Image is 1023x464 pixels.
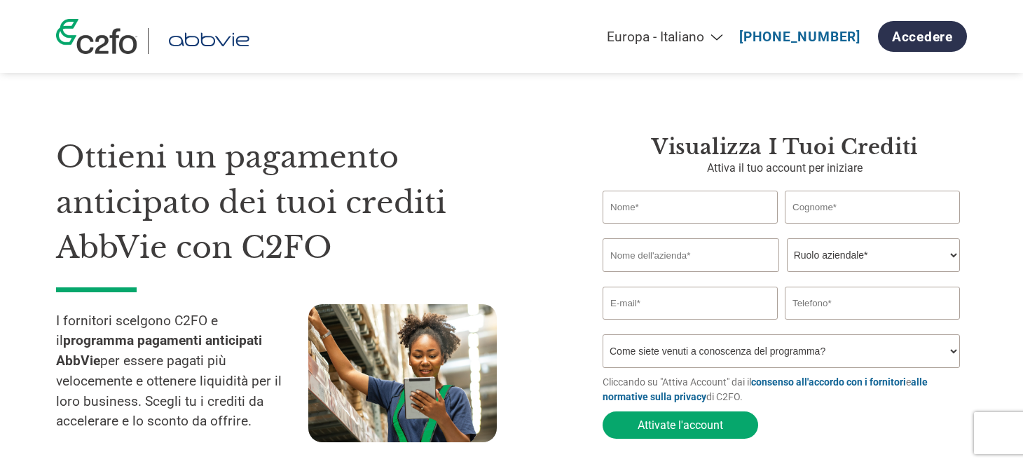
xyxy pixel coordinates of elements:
button: Attivate l'account [603,411,758,439]
p: Attiva il tuo account per iniziare [603,160,967,177]
a: consenso all'accordo con i fornitori [751,376,906,388]
div: Inavlid Phone Number [785,321,960,329]
input: Nome dell'azienda* [603,238,779,272]
img: c2fo logo [56,19,137,54]
a: [PHONE_NUMBER] [739,29,860,45]
div: Invalid first name or first name is too long [603,225,778,233]
h1: Ottieni un pagamento anticipato dei tuoi crediti AbbVie con C2FO [56,135,561,271]
p: Cliccando su "Attiva Account" dai il e di C2FO. [603,375,967,404]
input: Telefono* [785,287,960,320]
p: I fornitori scelgono C2FO e il per essere pagati più velocemente e ottenere liquidità per il loro... [56,311,308,432]
strong: programma pagamenti anticipati AbbVie [56,332,262,369]
input: Invalid Email format [603,287,778,320]
div: Invalid company name or company name is too long [603,273,960,281]
a: Accedere [878,21,967,52]
div: Inavlid Email Address [603,321,778,329]
input: Nome* [603,191,778,224]
img: supply chain worker [308,304,497,442]
img: AbbVie [159,28,259,54]
h3: Visualizza i tuoi crediti [603,135,967,160]
input: Cognome* [785,191,960,224]
select: Title/Role [787,238,960,272]
div: Invalid last name or last name is too long [785,225,960,233]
